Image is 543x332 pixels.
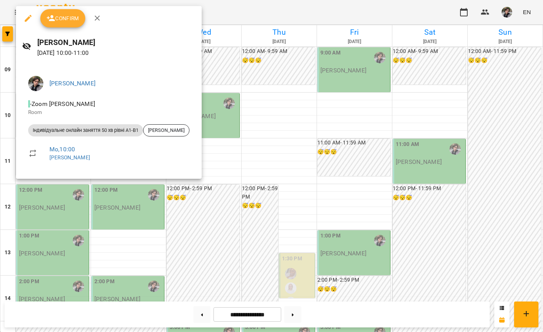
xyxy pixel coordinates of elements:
img: 3324ceff06b5eb3c0dd68960b867f42f.jpeg [28,76,43,91]
p: Room [28,109,189,116]
a: [PERSON_NAME] [49,80,96,87]
div: [PERSON_NAME] [143,124,189,136]
p: [DATE] 10:00 - 11:00 [37,48,196,58]
a: Mo , 10:00 [49,146,75,153]
span: Індивідуальне онлайн заняття 50 хв рівні А1-В1 [28,127,143,134]
span: - Zoom [PERSON_NAME] [28,100,97,107]
span: Confirm [46,14,79,23]
a: [PERSON_NAME] [49,154,90,160]
h6: [PERSON_NAME] [37,37,196,48]
button: Confirm [40,9,85,27]
span: [PERSON_NAME] [143,127,189,134]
